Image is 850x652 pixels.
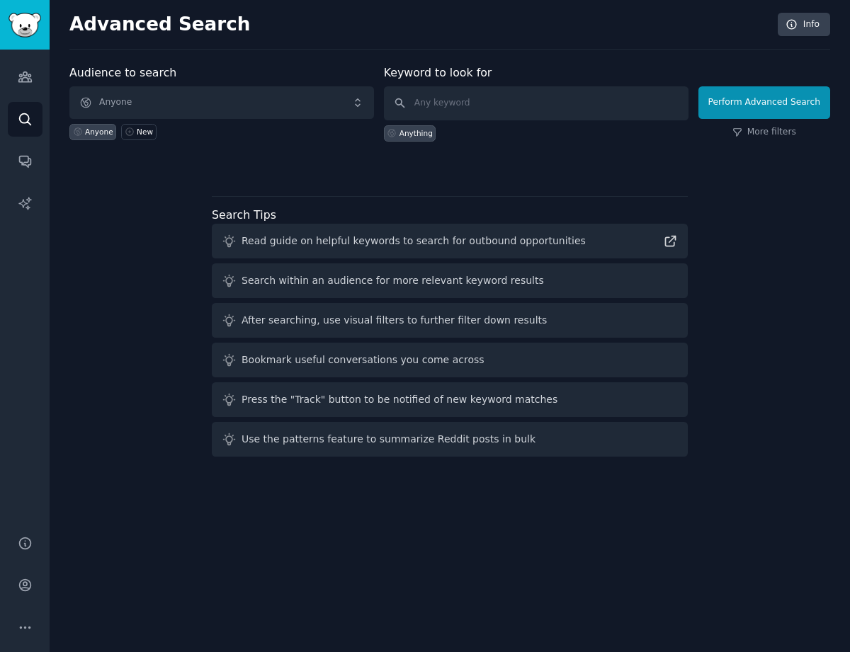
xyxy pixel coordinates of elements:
div: Search within an audience for more relevant keyword results [242,273,544,288]
label: Audience to search [69,66,176,79]
div: Anyone [85,127,113,137]
input: Any keyword [384,86,688,120]
div: New [137,127,153,137]
a: New [121,124,156,140]
div: Anything [399,128,433,138]
a: More filters [732,126,796,139]
div: Press the "Track" button to be notified of new keyword matches [242,392,557,407]
label: Keyword to look for [384,66,492,79]
h2: Advanced Search [69,13,770,36]
div: After searching, use visual filters to further filter down results [242,313,547,328]
button: Anyone [69,86,374,119]
button: Perform Advanced Search [698,86,830,119]
a: Info [778,13,830,37]
div: Use the patterns feature to summarize Reddit posts in bulk [242,432,535,447]
div: Read guide on helpful keywords to search for outbound opportunities [242,234,586,248]
img: GummySearch logo [8,13,41,38]
div: Bookmark useful conversations you come across [242,353,484,367]
label: Search Tips [212,208,276,222]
